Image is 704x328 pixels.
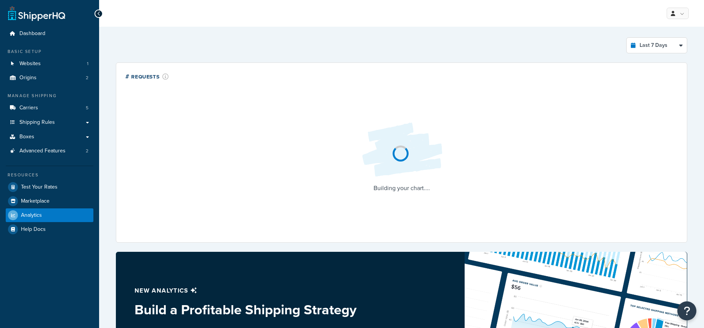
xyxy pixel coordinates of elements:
span: 5 [86,105,88,111]
span: 2 [86,75,88,81]
h3: Build a Profitable Shipping Strategy [135,302,383,317]
a: Carriers5 [6,101,93,115]
a: Marketplace [6,194,93,208]
span: Test Your Rates [21,184,58,190]
span: Websites [19,61,41,67]
span: 2 [86,148,88,154]
button: Open Resource Center [677,301,696,320]
div: Resources [6,172,93,178]
a: Help Docs [6,222,93,236]
a: Websites1 [6,57,93,71]
img: Loading... [356,117,447,183]
span: Origins [19,75,37,81]
span: Analytics [21,212,42,219]
a: Origins2 [6,71,93,85]
a: Shipping Rules [6,115,93,130]
a: Analytics [6,208,93,222]
a: Dashboard [6,27,93,41]
span: Dashboard [19,30,45,37]
li: Carriers [6,101,93,115]
span: Advanced Features [19,148,66,154]
p: Building your chart.... [356,183,447,194]
div: # Requests [125,72,169,81]
span: 1 [87,61,88,67]
a: Boxes [6,130,93,144]
span: Help Docs [21,226,46,233]
li: Advanced Features [6,144,93,158]
div: Manage Shipping [6,93,93,99]
span: Marketplace [21,198,50,205]
span: Shipping Rules [19,119,55,126]
li: Websites [6,57,93,71]
span: Boxes [19,134,34,140]
a: Test Your Rates [6,180,93,194]
p: New analytics [135,285,383,296]
li: Origins [6,71,93,85]
span: Carriers [19,105,38,111]
a: Advanced Features2 [6,144,93,158]
div: Basic Setup [6,48,93,55]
